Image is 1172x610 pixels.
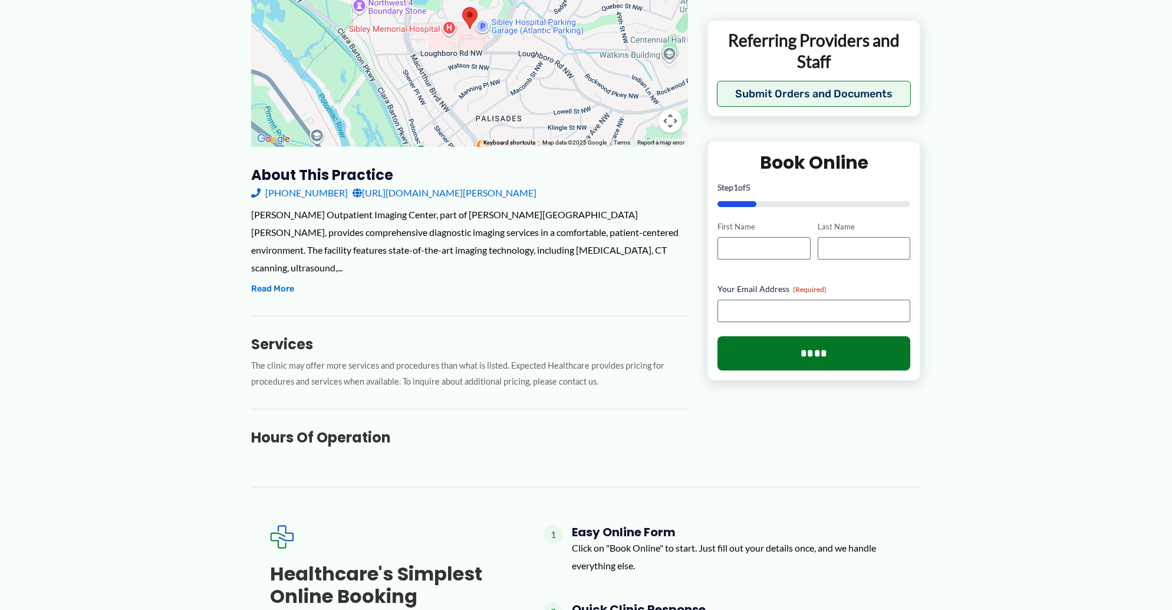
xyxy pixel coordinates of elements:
a: Report a map error [637,139,684,146]
button: Read More [251,282,294,296]
img: Expected Healthcare Logo [270,525,294,549]
span: Map data ©2025 Google [542,139,607,146]
a: Open this area in Google Maps (opens a new window) [254,132,293,147]
img: Google [254,132,293,147]
h3: About this practice [251,166,688,184]
span: 1 [733,182,738,192]
h2: Book Online [717,151,910,174]
p: The clinic may offer more services and procedures than what is listed. Expected Healthcare provid... [251,358,688,390]
label: Last Name [818,221,910,232]
button: Keyboard shortcuts [483,139,535,147]
div: [PERSON_NAME] Outpatient Imaging Center, part of [PERSON_NAME][GEOGRAPHIC_DATA][PERSON_NAME], pro... [251,206,688,276]
p: Step of [717,183,910,192]
a: [PHONE_NUMBER] [251,184,348,202]
span: 1 [544,525,562,544]
span: 5 [746,182,750,192]
a: Terms (opens in new tab) [614,139,630,146]
span: (Required) [793,284,827,293]
button: Map camera controls [659,109,682,133]
p: Click on "Book Online" to start. Just fill out your details once, and we handle everything else. [572,539,902,574]
h4: Easy Online Form [572,525,902,539]
button: Submit Orders and Documents [717,81,911,107]
p: Referring Providers and Staff [717,29,911,72]
h3: Hours of Operation [251,428,688,447]
h3: Services [251,335,688,353]
label: Your Email Address [717,283,910,294]
label: First Name [717,221,810,232]
a: [URL][DOMAIN_NAME][PERSON_NAME] [353,184,536,202]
